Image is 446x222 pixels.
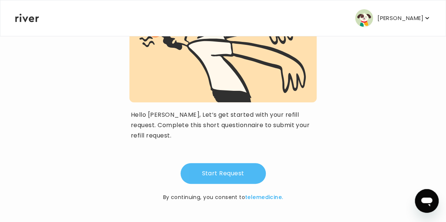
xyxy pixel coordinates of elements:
p: By continuing, you consent to [163,193,283,202]
img: visit complete graphic [139,17,307,102]
p: Hello [PERSON_NAME], Let’s get started with your refill request. Complete this short questionnair... [131,110,315,141]
a: telemedicine. [245,193,283,201]
button: Start Request [181,163,266,184]
button: user avatar[PERSON_NAME] [355,9,431,27]
p: [PERSON_NAME] [377,13,423,23]
iframe: Button to launch messaging window [415,189,439,213]
img: user avatar [355,9,373,27]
